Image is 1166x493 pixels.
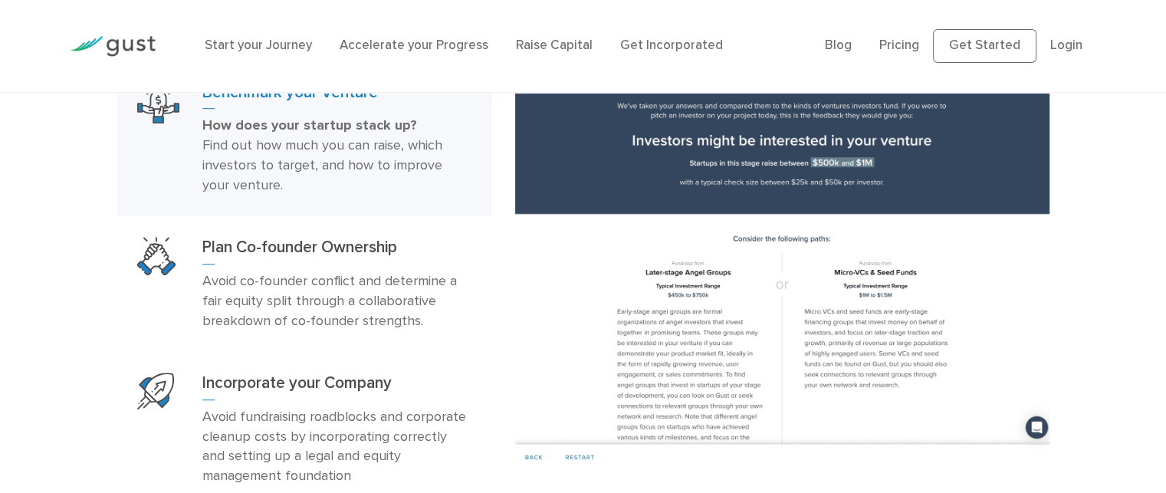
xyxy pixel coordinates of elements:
[515,59,1050,469] img: Benchmark your Venture
[202,373,471,400] h3: Incorporate your Company
[70,36,156,57] img: Gust Logo
[117,61,492,217] a: Benchmark Your VentureBenchmark your VentureHow does your startup stack up? Find out how much you...
[879,38,919,53] a: Pricing
[1050,38,1082,53] a: Login
[202,82,471,110] h3: Benchmark your Venture
[137,237,176,275] img: Plan Co Founder Ownership
[137,82,179,124] img: Benchmark Your Venture
[202,117,417,133] strong: How does your startup stack up?
[825,38,852,53] a: Blog
[516,38,593,53] a: Raise Capital
[202,237,471,265] h3: Plan Co-founder Ownership
[202,137,442,193] span: Find out how much you can raise, which investors to target, and how to improve your venture.
[620,38,723,53] a: Get Incorporated
[205,38,312,53] a: Start your Journey
[340,38,488,53] a: Accelerate your Progress
[202,407,471,487] p: Avoid fundraising roadblocks and corporate cleanup costs by incorporating correctly and setting u...
[137,373,174,409] img: Start Your Company
[117,216,492,352] a: Plan Co Founder OwnershipPlan Co-founder OwnershipAvoid co-founder conflict and determine a fair ...
[202,271,471,331] p: Avoid co-founder conflict and determine a fair equity split through a collaborative breakdown of ...
[933,29,1036,63] a: Get Started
